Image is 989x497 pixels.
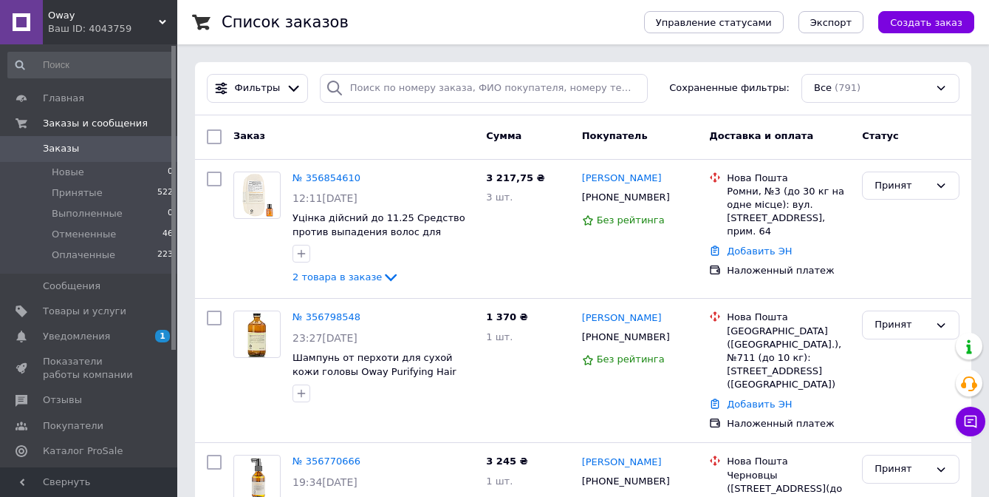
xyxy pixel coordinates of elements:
[233,311,281,358] a: Фото товару
[727,264,850,277] div: Наложенный платеж
[43,142,79,155] span: Заказы
[956,407,985,436] button: Чат с покупателем
[727,311,850,324] div: Нова Пошта
[43,330,110,343] span: Уведомления
[597,354,665,365] span: Без рейтинга
[292,271,382,283] span: 2 товара в заказе
[486,476,513,487] span: 1 шт.
[727,185,850,239] div: Ромни, №3 (до 30 кг на одне місце): вул. [STREET_ADDRESS], прим. 64
[727,399,792,410] a: Добавить ЭН
[52,166,84,179] span: Новые
[890,17,962,28] span: Создать заказ
[237,172,276,218] img: Фото товару
[246,311,267,357] img: Фото товару
[52,228,116,241] span: Отмененные
[168,166,173,179] span: 0
[582,311,662,325] a: [PERSON_NAME]
[292,192,357,204] span: 12:11[DATE]
[235,81,281,95] span: Фильтры
[43,393,82,407] span: Отзывы
[7,52,174,78] input: Поиск
[579,472,673,491] div: [PHONE_NUMBER]
[669,81,790,95] span: Сохраненные фильтры:
[486,311,527,322] span: 1 370 ₴
[486,130,521,141] span: Сумма
[835,82,860,93] span: (791)
[875,461,929,477] div: Принят
[43,280,100,293] span: Сообщения
[157,248,173,262] span: 223
[292,212,473,265] a: Уцінка дійсний до 11.25 Средство против выпадения волос для чувствительной кожи головы Oway Vivif...
[43,444,123,458] span: Каталог ProSale
[168,207,173,220] span: 0
[878,11,974,33] button: Создать заказ
[727,455,850,468] div: Нова Пошта
[48,9,159,22] span: Oway
[157,186,173,200] span: 522
[810,17,852,28] span: Экспорт
[43,92,84,105] span: Главная
[798,11,863,33] button: Экспорт
[727,172,850,185] div: Нова Пошта
[579,328,673,347] div: [PHONE_NUMBER]
[292,476,357,488] span: 19:34[DATE]
[709,130,813,141] span: Доставка и оплата
[863,16,974,27] a: Создать заказ
[222,13,349,31] h1: Список заказов
[486,456,527,467] span: 3 245 ₴
[875,178,929,194] div: Принят
[292,456,360,467] a: № 356770666
[292,311,360,322] a: № 356798548
[52,248,115,262] span: Оплаченные
[814,81,832,95] span: Все
[862,130,899,141] span: Статус
[292,352,456,390] a: Шампунь от перхоти для сухой кожи головы Oway Purifying Hair Bath Dry Scalps 240 мл.
[43,355,137,382] span: Показатели работы компании
[43,117,148,130] span: Заказы и сообщения
[486,331,513,342] span: 1 шт.
[582,456,662,470] a: [PERSON_NAME]
[292,172,360,183] a: № 356854610
[292,332,357,344] span: 23:27[DATE]
[486,172,544,183] span: 3 217,75 ₴
[233,130,265,141] span: Заказ
[656,17,772,28] span: Управление статусами
[582,130,648,141] span: Покупатель
[727,325,850,392] div: [GEOGRAPHIC_DATA] ([GEOGRAPHIC_DATA].), №711 (до 10 кг): [STREET_ADDRESS] ([GEOGRAPHIC_DATA])
[43,419,103,433] span: Покупатели
[162,228,173,241] span: 46
[875,317,929,333] div: Принят
[292,271,400,283] a: 2 товара в заказе
[579,188,673,207] div: [PHONE_NUMBER]
[597,214,665,226] span: Без рейтинга
[52,186,103,200] span: Принятые
[43,305,126,318] span: Товары и услуги
[486,192,513,203] span: 3 шт.
[727,246,792,257] a: Добавить ЭН
[727,417,850,430] div: Наложенный платеж
[52,207,123,220] span: Выполненные
[644,11,784,33] button: Управление статусами
[320,74,648,103] input: Поиск по номеру заказа, ФИО покупателя, номеру телефона, Email, номеру накладной
[155,330,170,342] span: 1
[48,22,177,35] div: Ваш ID: 4043759
[582,172,662,186] a: [PERSON_NAME]
[233,172,281,219] a: Фото товару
